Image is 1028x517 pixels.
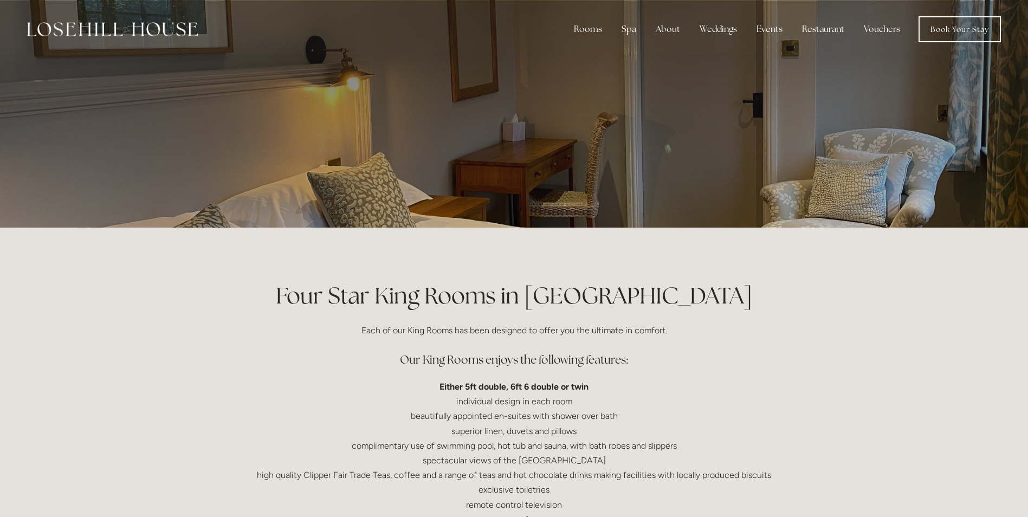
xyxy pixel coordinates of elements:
[439,382,589,392] strong: Either 5ft double, 6ft 6 double or twin
[691,18,746,40] div: Weddings
[255,349,773,371] h3: Our King Rooms enjoys the following features:
[919,16,1001,42] a: Book Your Stay
[565,18,611,40] div: Rooms
[613,18,645,40] div: Spa
[27,22,198,36] img: Losehill House
[793,18,853,40] div: Restaurant
[647,18,689,40] div: About
[255,323,773,338] p: Each of our King Rooms has been designed to offer you the ultimate in comfort.
[748,18,791,40] div: Events
[255,280,773,312] h1: Four Star King Rooms in [GEOGRAPHIC_DATA]
[855,18,909,40] a: Vouchers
